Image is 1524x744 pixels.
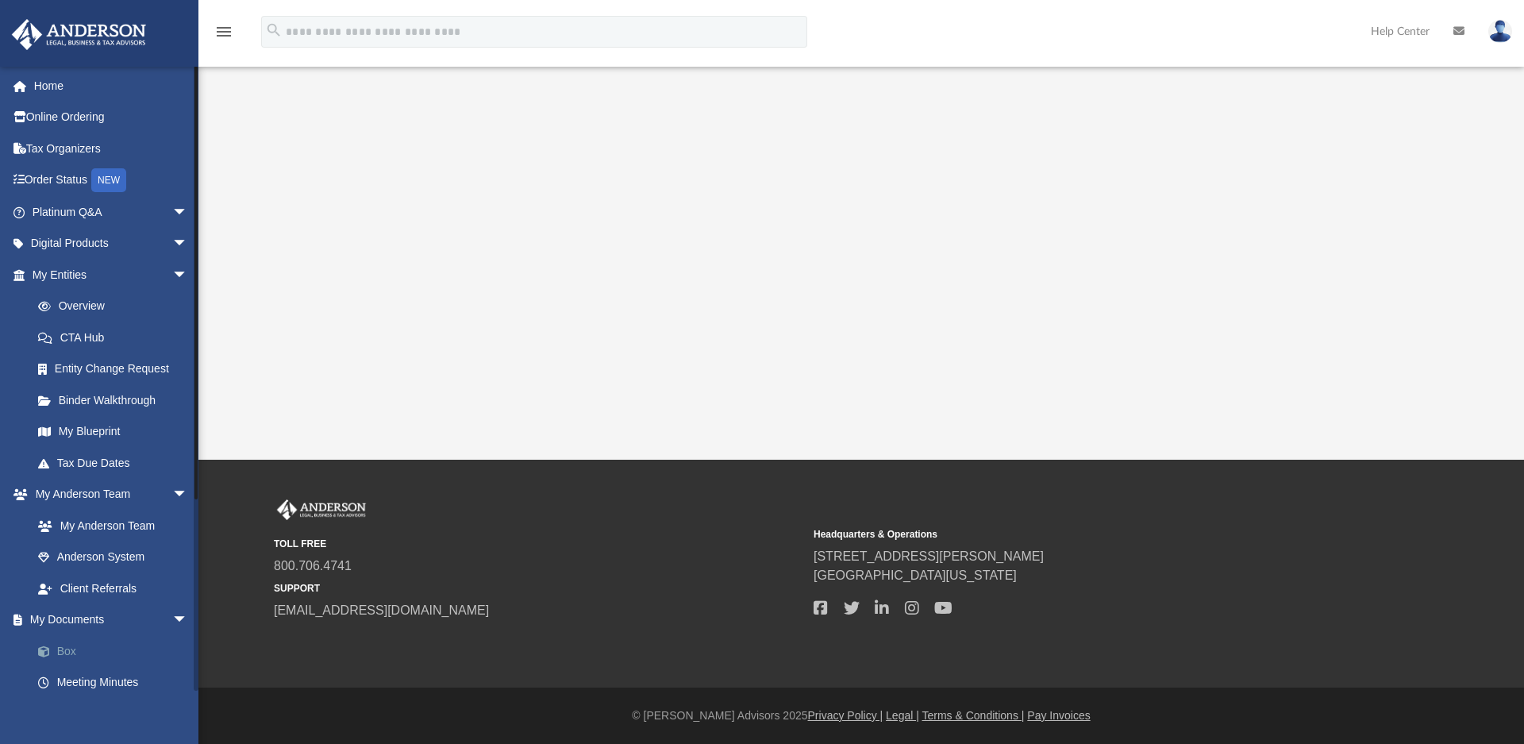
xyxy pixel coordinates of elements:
a: menu [214,30,233,41]
a: Home [11,70,212,102]
a: Pay Invoices [1027,709,1090,722]
span: arrow_drop_down [172,259,204,291]
a: Tax Due Dates [22,447,212,479]
span: arrow_drop_down [172,228,204,260]
a: Order StatusNEW [11,164,212,197]
a: [EMAIL_ADDRESS][DOMAIN_NAME] [274,603,489,617]
a: Client Referrals [22,572,204,604]
span: arrow_drop_down [172,604,204,637]
small: TOLL FREE [274,537,802,551]
a: Tax Organizers [11,133,212,164]
i: search [265,21,283,39]
a: My Blueprint [22,416,204,448]
a: Privacy Policy | [808,709,883,722]
i: menu [214,22,233,41]
a: [GEOGRAPHIC_DATA][US_STATE] [814,569,1017,582]
a: Platinum Q&Aarrow_drop_down [11,196,212,228]
span: arrow_drop_down [172,479,204,511]
a: Entity Change Request [22,353,212,385]
div: © [PERSON_NAME] Advisors 2025 [198,707,1524,724]
a: Box [22,635,212,667]
a: Overview [22,291,212,322]
a: Legal | [886,709,919,722]
a: My Documentsarrow_drop_down [11,604,212,636]
a: My Entitiesarrow_drop_down [11,259,212,291]
a: Terms & Conditions | [922,709,1025,722]
a: Digital Productsarrow_drop_down [11,228,212,260]
a: Anderson System [22,542,204,573]
a: My Anderson Teamarrow_drop_down [11,479,204,511]
a: Online Ordering [11,102,212,133]
img: Anderson Advisors Platinum Portal [274,499,369,520]
a: CTA Hub [22,322,212,353]
div: NEW [91,168,126,192]
small: SUPPORT [274,581,802,596]
span: arrow_drop_down [172,196,204,229]
img: User Pic [1488,20,1512,43]
small: Headquarters & Operations [814,527,1342,542]
a: Meeting Minutes [22,667,212,699]
a: Binder Walkthrough [22,384,212,416]
a: My Anderson Team [22,510,196,542]
img: Anderson Advisors Platinum Portal [7,19,151,50]
a: 800.706.4741 [274,559,352,572]
a: [STREET_ADDRESS][PERSON_NAME] [814,549,1044,563]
